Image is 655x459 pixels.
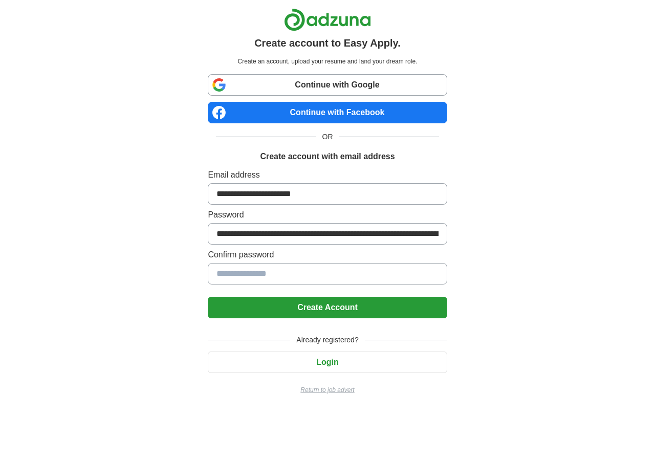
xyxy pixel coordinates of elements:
[290,335,364,345] span: Already registered?
[208,358,447,366] a: Login
[316,132,339,142] span: OR
[284,8,371,31] img: Adzuna logo
[208,209,447,221] label: Password
[208,352,447,373] button: Login
[254,35,401,51] h1: Create account to Easy Apply.
[208,297,447,318] button: Create Account
[260,150,395,163] h1: Create account with email address
[208,385,447,395] a: Return to job advert
[208,102,447,123] a: Continue with Facebook
[208,249,447,261] label: Confirm password
[210,57,445,66] p: Create an account, upload your resume and land your dream role.
[208,169,447,181] label: Email address
[208,74,447,96] a: Continue with Google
